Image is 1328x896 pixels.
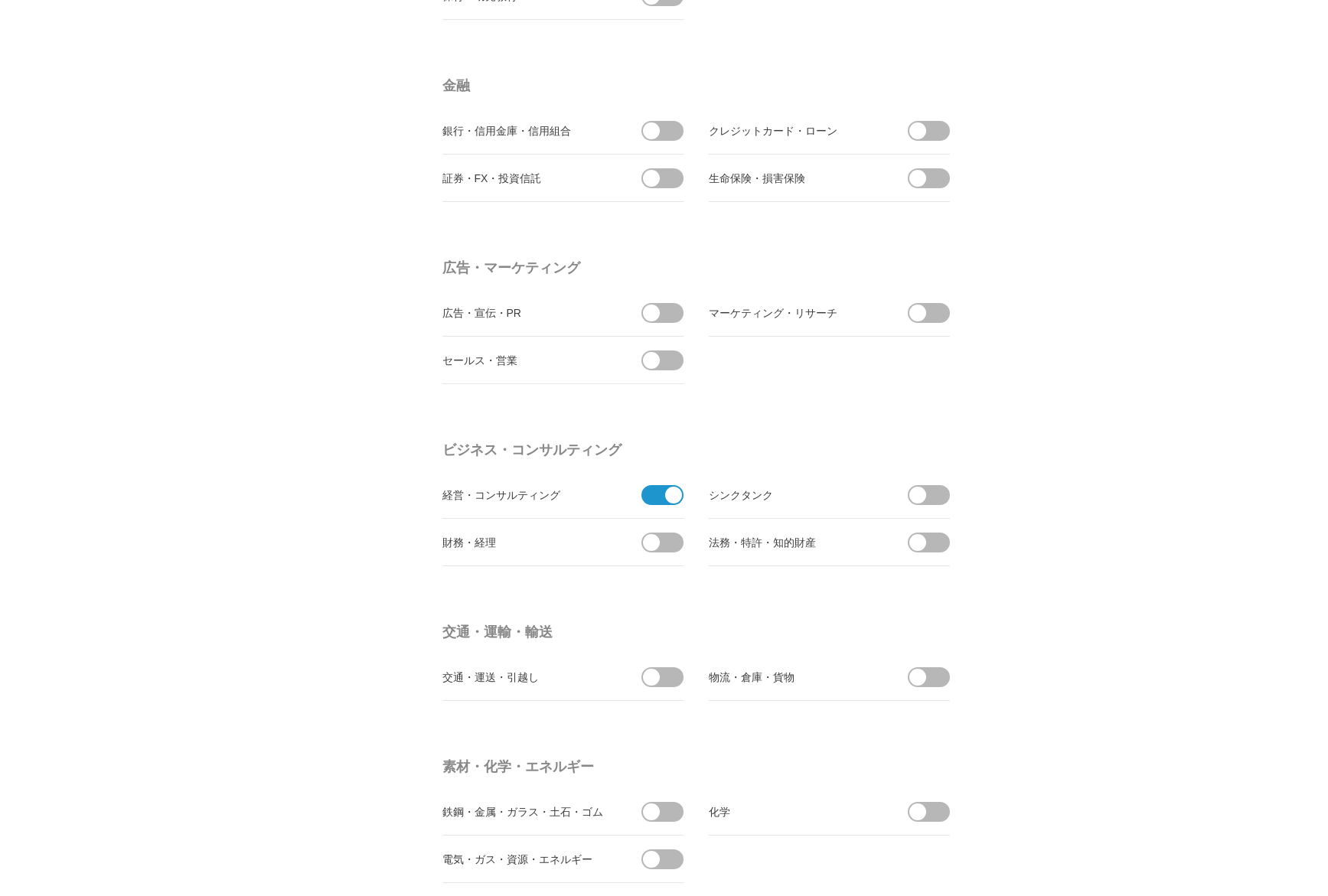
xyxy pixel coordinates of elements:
[442,436,955,464] h4: ビジネス・コンサルティング
[442,533,615,552] div: 財務・経理
[709,802,881,821] div: 化学
[442,168,615,187] div: 証券・FX・投資信託
[709,485,881,504] div: シンクタンク
[442,618,955,646] h4: 交通・運輸・輸送
[709,303,881,322] div: マーケティング・リサーチ
[442,121,615,140] div: 銀行・信用金庫・信用組合
[442,753,955,780] h4: 素材・化学・エネルギー
[442,667,615,686] div: 交通・運送・引越し
[709,533,881,552] div: 法務・特許・知的財産
[442,485,615,504] div: 経営・コンサルティング
[442,303,615,322] div: 広告・宣伝・PR
[709,168,881,187] div: 生命保険・損害保険
[442,350,615,370] div: セールス・営業
[709,121,881,140] div: クレジットカード・ローン
[442,254,955,282] h4: 広告・マーケティング
[442,72,955,99] h4: 金融
[442,802,615,821] div: 鉄鋼・金属・ガラス・土石・ゴム
[709,667,881,686] div: 物流・倉庫・貨物
[442,849,615,868] div: 電気・ガス・資源・エネルギー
